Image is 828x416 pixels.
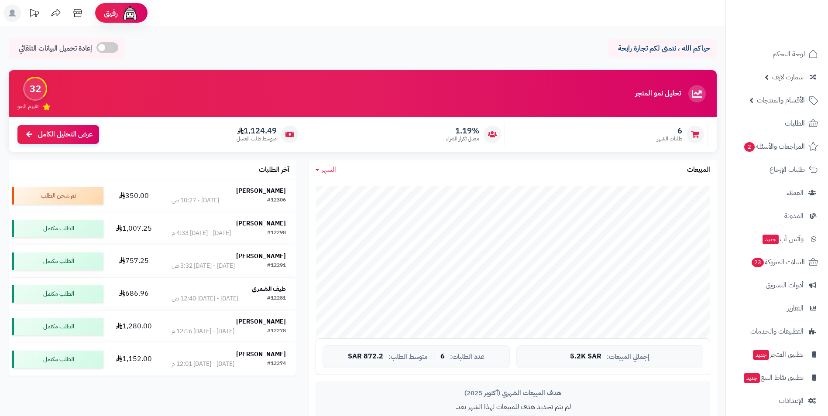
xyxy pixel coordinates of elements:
span: الطلبات [785,117,805,130]
span: أدوات التسويق [766,279,804,291]
span: تقييم النمو [17,103,38,110]
a: الطلبات [731,113,823,134]
span: العملاء [787,187,804,199]
span: | [433,353,435,360]
span: التقارير [787,302,804,314]
span: 872.2 SAR [348,353,383,361]
span: 6 [657,126,682,136]
div: [DATE] - [DATE] 12:16 م [172,327,234,336]
span: سمارت لايف [772,71,804,83]
span: المراجعات والأسئلة [743,140,805,153]
td: 1,007.25 [107,212,161,245]
div: الطلب مكتمل [12,351,103,368]
strong: [PERSON_NAME] [236,252,286,261]
a: العملاء [731,182,823,203]
span: لوحة التحكم [773,48,805,60]
a: عرض التحليل الكامل [17,125,99,144]
div: #12291 [267,262,286,270]
div: الطلب مكتمل [12,252,103,270]
strong: [PERSON_NAME] [236,350,286,359]
p: لم يتم تحديد هدف للمبيعات لهذا الشهر بعد. [323,402,703,412]
div: #12281 [267,294,286,303]
span: 1,124.49 [237,126,277,136]
td: 350.00 [107,180,161,212]
a: المراجعات والأسئلة2 [731,136,823,157]
span: 5.2K SAR [570,353,601,361]
div: هدف المبيعات الشهري (أكتوبر 2025) [323,389,703,398]
a: تطبيق المتجرجديد [731,344,823,365]
a: تحديثات المنصة [23,4,45,24]
span: طلبات الإرجاع [770,164,805,176]
span: معدل تكرار الشراء [446,135,479,143]
div: #12298 [267,229,286,238]
a: التقارير [731,298,823,319]
span: السلات المتروكة [751,256,805,268]
span: الإعدادات [779,395,804,407]
strong: [PERSON_NAME] [236,186,286,195]
a: التطبيقات والخدمات [731,321,823,342]
p: حياكم الله ، نتمنى لكم تجارة رابحة [614,44,710,54]
div: [DATE] - [DATE] 12:01 م [172,360,234,368]
span: وآتس آب [762,233,804,245]
div: [DATE] - [DATE] 3:32 ص [172,262,235,270]
span: 23 [752,258,764,267]
strong: [PERSON_NAME] [236,219,286,228]
div: #12274 [267,360,286,368]
a: الشهر [316,165,336,175]
a: المدونة [731,205,823,226]
a: أدوات التسويق [731,275,823,296]
a: طلبات الإرجاع [731,159,823,180]
span: عرض التحليل الكامل [38,130,93,140]
strong: طيف الشمري [252,284,286,293]
span: تطبيق نقاط البيع [743,372,804,384]
td: 757.25 [107,245,161,277]
div: الطلب مكتمل [12,220,103,237]
span: 1.19% [446,126,479,136]
span: إعادة تحميل البيانات التلقائي [19,44,92,54]
div: [DATE] - [DATE] 12:40 ص [172,294,238,303]
img: ai-face.png [121,4,139,22]
div: [DATE] - [DATE] 4:33 م [172,229,231,238]
span: عدد الطلبات: [450,353,484,361]
img: logo-2.png [769,23,820,41]
td: 1,280.00 [107,310,161,343]
a: السلات المتروكة23 [731,252,823,273]
h3: آخر الطلبات [259,166,289,174]
td: 1,152.00 [107,343,161,375]
span: متوسط الطلب: [388,353,428,361]
a: تطبيق نقاط البيعجديد [731,367,823,388]
h3: المبيعات [687,166,710,174]
a: وآتس آبجديد [731,228,823,249]
span: تطبيق المتجر [752,348,804,361]
div: الطلب مكتمل [12,285,103,303]
span: إجمالي المبيعات: [607,353,649,361]
div: تم شحن الطلب [12,187,103,205]
div: #12306 [267,196,286,205]
div: [DATE] - 10:27 ص [172,196,219,205]
span: جديد [763,235,779,244]
span: متوسط طلب العميل [237,135,277,143]
span: الأقسام والمنتجات [757,94,805,106]
div: #12278 [267,327,286,336]
span: 2 [744,142,755,152]
strong: [PERSON_NAME] [236,317,286,326]
a: لوحة التحكم [731,44,823,65]
span: المدونة [784,210,804,222]
span: جديد [744,373,760,383]
a: الإعدادات [731,390,823,411]
td: 686.96 [107,278,161,310]
span: طلبات الشهر [657,135,682,143]
span: 6 [440,353,445,361]
span: رفيق [104,8,118,18]
span: التطبيقات والخدمات [750,325,804,338]
h3: تحليل نمو المتجر [635,90,681,98]
div: الطلب مكتمل [12,318,103,335]
span: جديد [753,350,769,360]
span: الشهر [322,164,336,175]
